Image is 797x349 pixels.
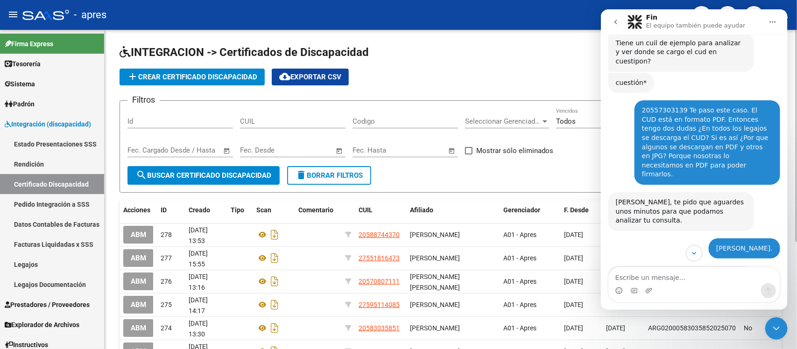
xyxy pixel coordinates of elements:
[601,9,788,310] iframe: Intercom live chat
[503,254,536,262] span: A01 - Apres
[5,79,35,89] span: Sistema
[503,301,536,308] span: A01 - Apres
[564,254,583,262] span: [DATE]
[765,317,788,340] iframe: Intercom live chat
[14,278,22,285] button: Selector de emoji
[189,206,210,214] span: Creado
[161,254,172,262] span: 277
[503,324,536,332] span: A01 - Apres
[268,251,281,265] i: Descargar documento
[127,73,257,81] span: Crear Certificado Discapacidad
[744,324,752,332] span: No
[296,171,363,180] span: Borrar Filtros
[564,278,583,285] span: [DATE]
[127,166,280,185] button: Buscar Certificado Discapacidad
[5,39,53,49] span: Firma Express
[161,324,172,332] span: 274
[560,200,602,220] datatable-header-cell: F. Desde
[410,231,460,238] span: [PERSON_NAME]
[127,93,160,106] h3: Filtros
[131,278,146,286] span: ABM
[5,99,35,109] span: Padrón
[410,301,460,308] span: [PERSON_NAME]
[359,254,400,262] span: 27551816473
[359,206,373,214] span: CUIL
[227,200,253,220] datatable-header-cell: Tipo
[161,206,167,214] span: ID
[120,200,157,220] datatable-header-cell: Acciones
[334,146,345,156] button: Open calendar
[7,257,179,305] div: Soporte dice…
[359,301,400,308] span: 27595114085
[503,278,536,285] span: A01 - Apres
[410,254,460,262] span: [PERSON_NAME]
[359,324,400,332] span: 20583035851
[120,69,265,85] button: Crear Certificado Discapacidad
[5,119,91,129] span: Integración (discapacidad)
[189,320,208,338] span: [DATE] 13:30
[256,206,271,214] span: Scan
[131,254,146,263] span: ABM
[85,236,101,252] button: Scroll to bottom
[136,169,147,181] mat-icon: search
[253,200,295,220] datatable-header-cell: Scan
[240,146,270,154] input: Start date
[272,69,349,85] button: Exportar CSV
[359,231,400,238] span: 20588744370
[279,73,341,81] span: Exportar CSV
[391,146,437,154] input: End date
[503,231,536,238] span: A01 - Apres
[161,231,172,238] span: 278
[500,200,560,220] datatable-header-cell: Gerenciador
[648,324,793,332] span: ARG02000583035852025070120300701BUE437
[410,324,460,332] span: [PERSON_NAME]
[127,71,138,82] mat-icon: add
[410,273,460,291] span: [PERSON_NAME] [PERSON_NAME]
[29,278,37,285] button: Selector de gif
[279,71,290,82] mat-icon: cloud_download
[7,9,19,20] mat-icon: menu
[160,274,175,289] button: Enviar un mensaje…
[127,146,158,154] input: Start date
[287,166,371,185] button: Borrar Filtros
[231,206,244,214] span: Tipo
[123,249,154,266] button: ABM
[74,5,106,25] span: - apres
[131,301,146,309] span: ABM
[131,324,146,333] span: ABM
[161,301,172,308] span: 275
[295,200,341,220] datatable-header-cell: Comentario
[268,321,281,335] i: Descargar documento
[136,171,271,180] span: Buscar Certificado Discapacidad
[406,200,500,220] datatable-header-cell: Afiliado
[268,297,281,312] i: Descargar documento
[189,226,208,244] span: [DATE] 13:53
[410,206,433,214] span: Afiliado
[465,117,541,126] span: Seleccionar Gerenciador
[161,278,172,285] span: 276
[166,146,212,154] input: End date
[355,200,406,220] datatable-header-cell: CUIL
[606,324,625,332] span: [DATE]
[123,272,154,290] button: ABM
[268,227,281,242] i: Descargar documento
[123,206,150,214] span: Acciones
[359,278,400,285] span: 20570807111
